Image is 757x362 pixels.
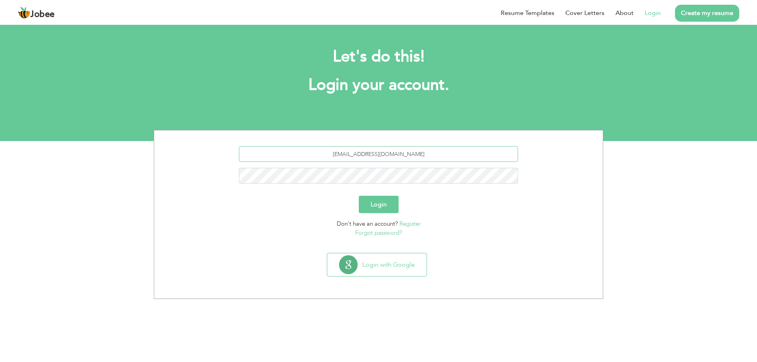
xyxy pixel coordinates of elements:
[501,8,554,18] a: Resume Templates
[166,46,591,67] h2: Let's do this!
[30,10,55,19] span: Jobee
[615,8,634,18] a: About
[399,220,421,228] a: Register
[565,8,604,18] a: Cover Letters
[327,253,427,276] button: Login with Google
[337,220,398,228] span: Don't have an account?
[359,196,399,213] button: Login
[675,5,739,22] a: Create my resume
[645,8,661,18] a: Login
[166,75,591,95] h1: Login your account.
[18,7,30,19] img: jobee.io
[18,7,55,19] a: Jobee
[239,146,518,162] input: Email
[355,229,402,237] a: Forgot password?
